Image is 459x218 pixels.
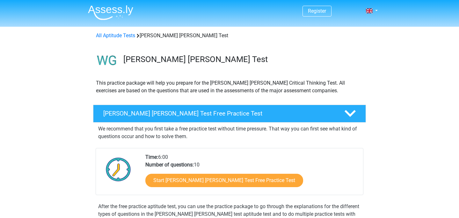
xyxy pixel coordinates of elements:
[308,8,326,14] a: Register
[96,32,135,39] a: All Aptitude Tests
[91,105,368,123] a: [PERSON_NAME] [PERSON_NAME] Test Free Practice Test
[93,32,366,39] div: [PERSON_NAME] [PERSON_NAME] Test
[145,162,194,168] b: Number of questions:
[102,153,135,185] img: Clock
[141,153,363,195] div: 6:00 10
[123,54,361,64] h3: [PERSON_NAME] [PERSON_NAME] Test
[88,5,133,20] img: Assessly
[145,174,303,187] a: Start [PERSON_NAME] [PERSON_NAME] Test Free Practice Test
[98,125,361,140] p: We recommend that you first take a free practice test without time pressure. That way you can fir...
[93,47,120,74] img: watson glaser test
[103,110,334,117] h4: [PERSON_NAME] [PERSON_NAME] Test Free Practice Test
[96,79,363,95] p: This practice package will help you prepare for the [PERSON_NAME] [PERSON_NAME] Critical Thinking...
[145,154,158,160] b: Time:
